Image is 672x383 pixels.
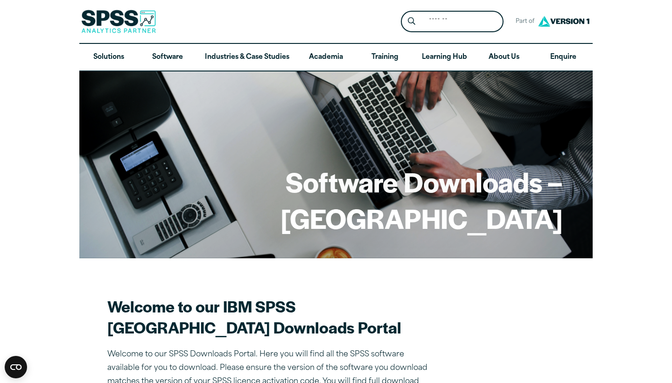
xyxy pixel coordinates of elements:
[356,44,414,71] a: Training
[297,44,356,71] a: Academia
[5,356,27,378] button: Open CMP widget
[109,163,563,236] h1: Software Downloads – [GEOGRAPHIC_DATA]
[408,17,415,25] svg: Search magnifying glass icon
[107,296,434,338] h2: Welcome to our IBM SPSS [GEOGRAPHIC_DATA] Downloads Portal
[534,44,593,71] a: Enquire
[81,10,156,33] img: SPSS Analytics Partner
[403,13,420,30] button: Search magnifying glass icon
[475,44,533,71] a: About Us
[79,44,138,71] a: Solutions
[414,44,475,71] a: Learning Hub
[401,11,504,33] form: Site Header Search Form
[511,15,536,28] span: Part of
[79,44,593,71] nav: Desktop version of site main menu
[138,44,197,71] a: Software
[197,44,297,71] a: Industries & Case Studies
[536,13,592,30] img: Version1 Logo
